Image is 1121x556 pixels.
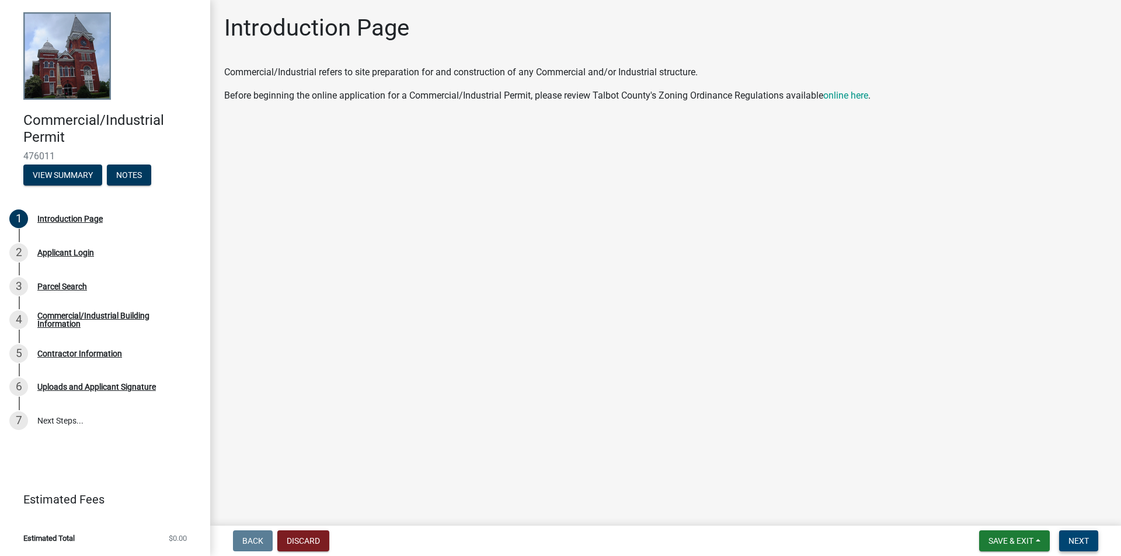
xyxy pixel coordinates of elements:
button: View Summary [23,165,102,186]
wm-modal-confirm: Summary [23,171,102,180]
span: Save & Exit [988,536,1033,545]
span: Estimated Total [23,534,75,542]
wm-modal-confirm: Notes [107,171,151,180]
span: Next [1068,536,1089,545]
div: 2 [9,243,28,262]
div: 5 [9,344,28,363]
button: Next [1059,530,1098,551]
img: Talbot County, Georgia [23,12,111,100]
span: $0.00 [169,534,187,542]
div: 1 [9,209,28,228]
p: Commercial/Industrial refers to site preparation for and construction of any Commercial and/or In... [224,65,1107,79]
button: Save & Exit [979,530,1050,551]
button: Back [233,530,273,551]
div: Introduction Page [37,215,103,223]
a: online here [823,90,868,101]
button: Discard [277,530,329,551]
button: Notes [107,165,151,186]
a: Estimated Fees [9,488,192,511]
div: Contractor Information [37,349,122,358]
div: 7 [9,411,28,430]
h4: Commercial/Industrial Permit [23,112,201,146]
div: 6 [9,377,28,396]
p: Before beginning the online application for a Commercial/Industrial Permit, please review Talbot ... [224,89,1107,103]
div: 4 [9,310,28,329]
span: Back [242,536,263,545]
h1: Introduction Page [224,14,409,42]
span: 476011 [23,151,187,162]
div: Commercial/Industrial Building Information [37,312,192,328]
div: Uploads and Applicant Signature [37,383,156,391]
div: Applicant Login [37,249,94,257]
div: 3 [9,277,28,296]
div: Parcel Search [37,282,87,291]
